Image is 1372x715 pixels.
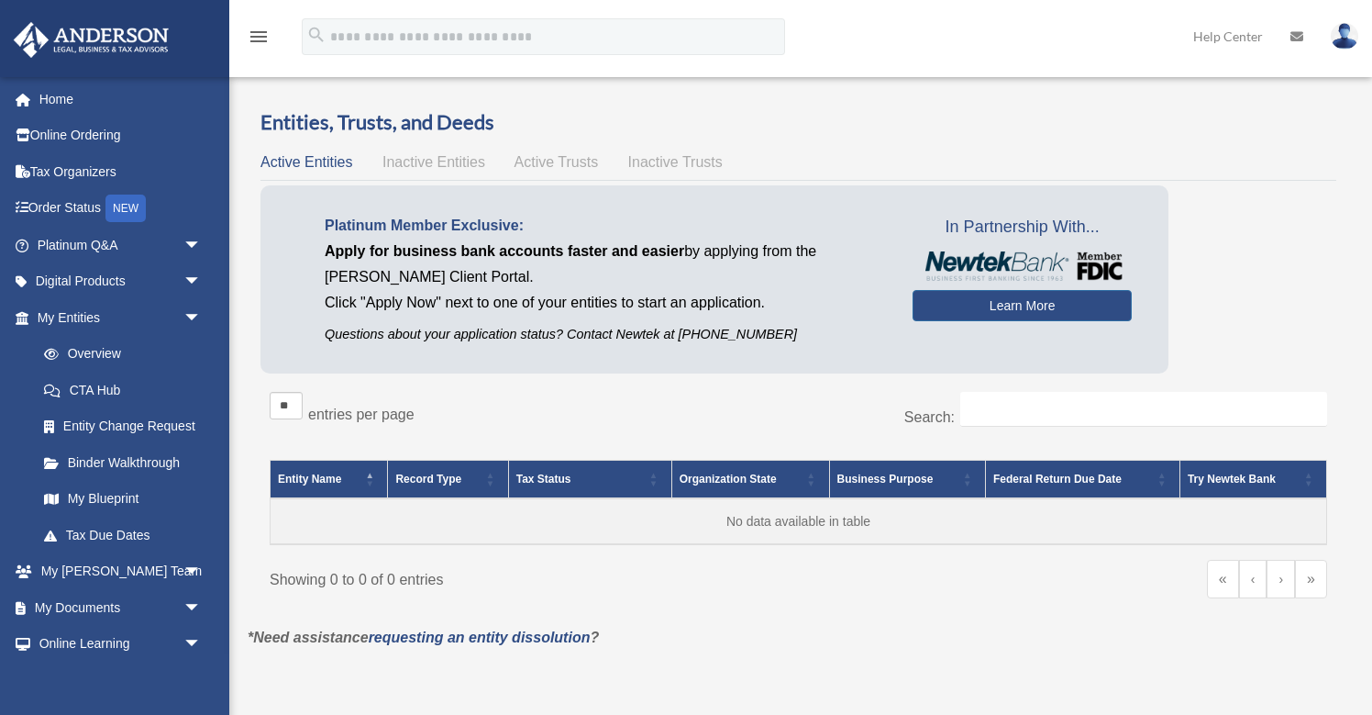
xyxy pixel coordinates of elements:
span: Active Entities [260,154,352,170]
label: Search: [904,409,955,425]
a: menu [248,32,270,48]
span: Entity Name [278,473,341,486]
h3: Entities, Trusts, and Deeds [260,108,1336,137]
a: Digital Productsarrow_drop_down [13,263,229,300]
a: Previous [1239,560,1267,598]
span: Apply for business bank accounts faster and easier [325,243,684,259]
a: CTA Hub [26,372,220,408]
span: Inactive Trusts [628,154,723,170]
a: requesting an entity dissolution [369,630,591,645]
span: Business Purpose [837,473,934,486]
img: User Pic [1331,23,1358,50]
p: Click "Apply Now" next to one of your entities to start an application. [325,290,885,316]
div: Try Newtek Bank [1188,468,1299,490]
a: My [PERSON_NAME] Teamarrow_drop_down [13,553,229,590]
a: Next [1267,560,1295,598]
span: Organization State [680,473,777,486]
span: In Partnership With... [913,213,1132,242]
a: My Entitiesarrow_drop_down [13,299,220,336]
img: NewtekBankLogoSM.png [922,251,1123,281]
a: Online Learningarrow_drop_down [13,626,229,663]
span: arrow_drop_down [183,589,220,627]
p: by applying from the [PERSON_NAME] Client Portal. [325,239,885,290]
th: Organization State: Activate to sort [671,460,829,498]
div: NEW [105,195,146,222]
a: Home [13,81,229,117]
span: arrow_drop_down [183,626,220,664]
a: My Documentsarrow_drop_down [13,589,229,626]
p: Questions about your application status? Contact Newtek at [PHONE_NUMBER] [325,323,885,346]
a: Online Ordering [13,117,229,154]
p: Platinum Member Exclusive: [325,213,885,239]
i: search [306,25,326,45]
span: arrow_drop_down [183,553,220,591]
span: arrow_drop_down [183,263,220,301]
span: arrow_drop_down [183,227,220,264]
span: Active Trusts [514,154,599,170]
em: *Need assistance ? [248,630,599,645]
th: Try Newtek Bank : Activate to sort [1179,460,1326,498]
span: Record Type [395,473,461,486]
label: entries per page [308,407,415,422]
span: Federal Return Due Date [993,473,1122,486]
th: Tax Status: Activate to sort [508,460,671,498]
span: arrow_drop_down [183,299,220,337]
img: Anderson Advisors Platinum Portal [8,22,174,58]
th: Business Purpose: Activate to sort [829,460,985,498]
th: Federal Return Due Date: Activate to sort [985,460,1179,498]
a: Learn More [913,290,1132,321]
td: No data available in table [271,498,1327,544]
a: My Blueprint [26,481,220,518]
a: Order StatusNEW [13,190,229,228]
a: Entity Change Request [26,408,220,445]
a: Last [1295,560,1327,598]
a: Binder Walkthrough [26,444,220,481]
a: Platinum Q&Aarrow_drop_down [13,227,229,263]
a: Overview [26,336,211,373]
a: First [1207,560,1239,598]
div: Showing 0 to 0 of 0 entries [270,560,785,593]
a: Tax Due Dates [26,517,220,553]
span: Inactive Entities [382,154,485,170]
th: Record Type: Activate to sort [388,460,508,498]
i: menu [248,26,270,48]
span: Tax Status [516,473,571,486]
a: Tax Organizers [13,153,229,190]
th: Entity Name: Activate to invert sorting [271,460,388,498]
